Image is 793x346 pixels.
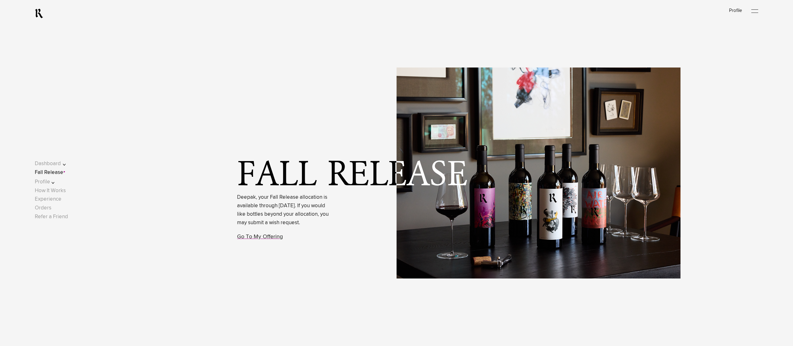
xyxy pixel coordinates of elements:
[35,8,43,19] a: RealmCellars
[35,178,75,186] button: Profile
[35,170,63,175] a: Fall Release
[35,188,66,193] a: How It Works
[35,214,68,219] a: Refer a Friend
[729,8,742,13] a: Profile
[35,197,61,202] a: Experience
[35,159,75,168] button: Dashboard
[35,205,51,211] a: Orders
[237,193,331,227] p: Deepak, your Fall Release allocation is available through [DATE]. If you would like bottles beyon...
[237,159,469,192] span: Fall Release
[237,234,283,240] a: Go To My Offering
